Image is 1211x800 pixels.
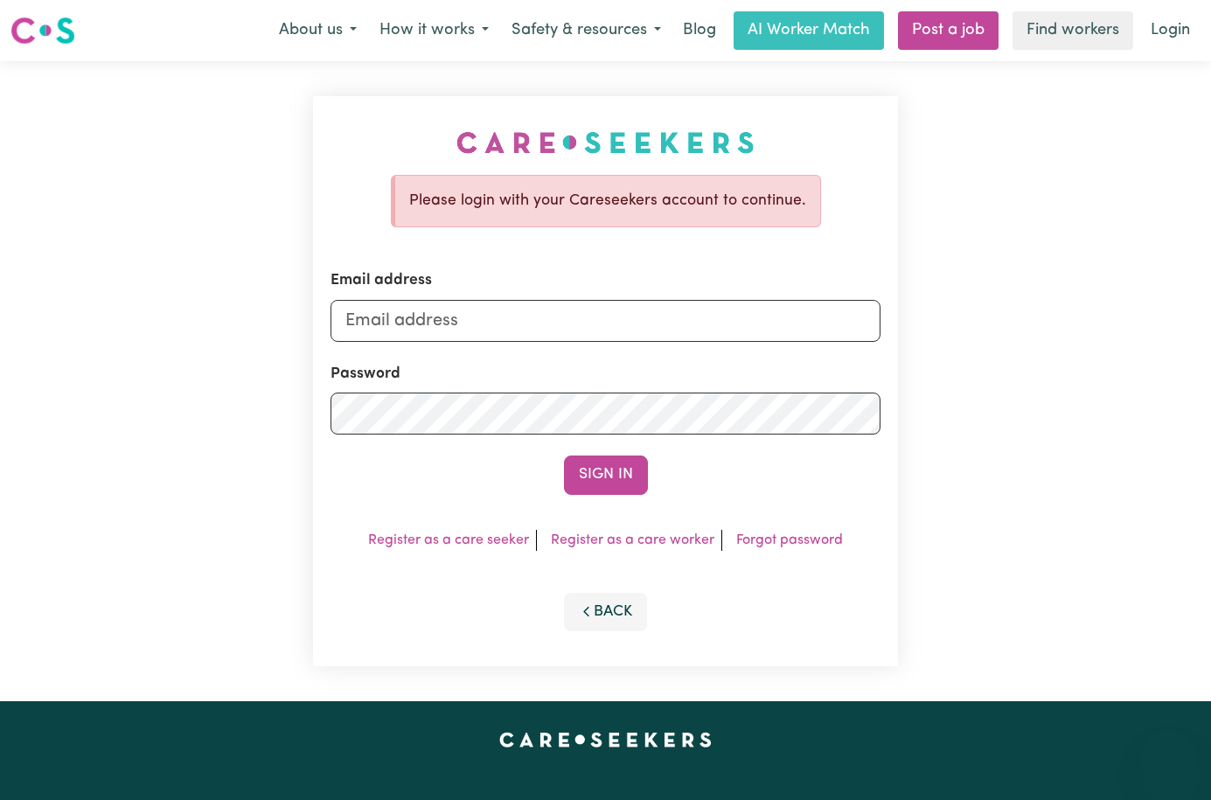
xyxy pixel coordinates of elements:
label: Password [331,363,400,386]
a: Register as a care seeker [368,533,529,547]
iframe: Button to launch messaging window [1141,730,1197,786]
a: Post a job [898,11,999,50]
a: AI Worker Match [734,11,884,50]
a: Login [1140,11,1201,50]
button: Safety & resources [500,12,672,49]
button: About us [268,12,368,49]
a: Find workers [1013,11,1133,50]
label: Email address [331,269,432,292]
a: Blog [672,11,727,50]
button: Sign In [564,456,648,494]
a: Forgot password [736,533,843,547]
a: Careseekers logo [10,10,75,51]
p: Please login with your Careseekers account to continue. [409,190,806,212]
a: Register as a care worker [551,533,714,547]
a: Careseekers home page [499,733,712,747]
button: Back [564,593,648,631]
input: Email address [331,300,880,342]
img: Careseekers logo [10,15,75,46]
button: How it works [368,12,500,49]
